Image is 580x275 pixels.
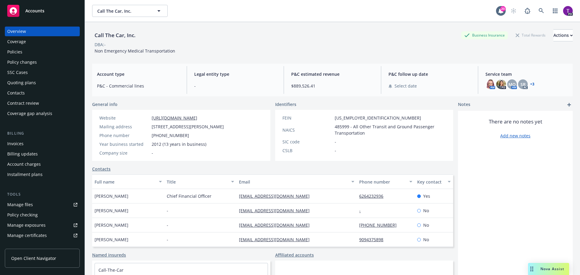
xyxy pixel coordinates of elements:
[239,237,314,242] a: [EMAIL_ADDRESS][DOMAIN_NAME]
[417,179,444,185] div: Key contact
[167,193,211,199] span: Chief Financial Officer
[357,174,414,189] button: Phone number
[335,123,446,136] span: 485999 - All Other Transit and Ground Passenger Transportation
[92,101,118,107] span: General info
[5,2,80,19] a: Accounts
[5,170,80,179] a: Installment plans
[239,193,314,199] a: [EMAIL_ADDRESS][DOMAIN_NAME]
[423,222,429,228] span: No
[458,101,470,108] span: Notes
[275,101,296,107] span: Identifiers
[95,207,128,214] span: [PERSON_NAME]
[5,98,80,108] a: Contract review
[530,82,534,86] a: +3
[520,81,526,88] span: SR
[7,231,47,240] div: Manage certificates
[7,159,41,169] div: Account charges
[7,210,38,220] div: Policy checking
[99,132,149,139] div: Phone number
[7,149,38,159] div: Billing updates
[7,27,26,36] div: Overview
[5,109,80,118] a: Coverage gap analysis
[99,123,149,130] div: Mailing address
[282,147,332,154] div: CSLB
[461,31,508,39] div: Business Insurance
[25,8,44,13] span: Accounts
[152,115,197,121] a: [URL][DOMAIN_NAME]
[565,101,573,108] a: add
[97,8,150,14] span: Call The Car, Inc.
[359,179,405,185] div: Phone number
[95,41,106,48] div: DBA: -
[239,208,314,213] a: [EMAIL_ADDRESS][DOMAIN_NAME]
[95,48,175,54] span: Non Emergency Medical Transportation
[5,78,80,88] a: Quoting plans
[282,139,332,145] div: SIC code
[167,236,168,243] span: -
[194,71,277,77] span: Legal entity type
[95,236,128,243] span: [PERSON_NAME]
[239,222,314,228] a: [EMAIL_ADDRESS][DOMAIN_NAME]
[563,6,573,16] img: photo
[194,83,277,89] span: -
[99,141,149,147] div: Year business started
[237,174,357,189] button: Email
[291,83,374,89] span: $889,526.41
[99,115,149,121] div: Website
[5,231,80,240] a: Manage certificates
[485,79,495,89] img: photo
[5,88,80,98] a: Contacts
[521,5,533,17] a: Report a Bug
[535,5,547,17] a: Search
[98,267,124,273] a: Call-The-Car
[275,252,314,258] a: Affiliated accounts
[291,71,374,77] span: P&C estimated revenue
[5,57,80,67] a: Policy changes
[359,222,401,228] a: [PHONE_NUMBER]
[95,179,155,185] div: Full name
[92,5,168,17] button: Call The Car, Inc.
[335,139,336,145] span: -
[92,166,111,172] a: Contacts
[99,150,149,156] div: Company size
[167,179,227,185] div: Title
[549,5,561,17] a: Switch app
[5,27,80,36] a: Overview
[489,118,542,125] span: There are no notes yet
[7,78,36,88] div: Quoting plans
[5,200,80,209] a: Manage files
[553,29,573,41] button: Actions
[152,123,224,130] span: [STREET_ADDRESS][PERSON_NAME]
[540,266,564,271] span: Nova Assist
[7,139,24,149] div: Invoices
[97,71,179,77] span: Account type
[423,207,429,214] span: No
[5,68,80,77] a: SSC Cases
[508,81,516,88] span: MQ
[282,127,332,133] div: NAICS
[5,139,80,149] a: Invoices
[500,6,506,11] div: 20
[92,252,126,258] a: Named insureds
[528,263,536,275] div: Drag to move
[11,255,56,261] span: Open Client Navigator
[7,88,25,98] div: Contacts
[5,241,80,251] a: Manage claims
[5,191,80,197] div: Tools
[423,193,430,199] span: Yes
[395,83,417,89] span: Select date
[5,149,80,159] a: Billing updates
[92,31,138,39] div: Call The Car, Inc.
[95,222,128,228] span: [PERSON_NAME]
[5,220,80,230] a: Manage exposures
[5,47,80,57] a: Policies
[7,200,33,209] div: Manage files
[359,237,388,242] a: 9094375898
[152,150,153,156] span: -
[335,147,336,154] span: -
[507,5,520,17] a: Start snowing
[5,159,80,169] a: Account charges
[513,31,549,39] div: Total Rewards
[7,47,22,57] div: Policies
